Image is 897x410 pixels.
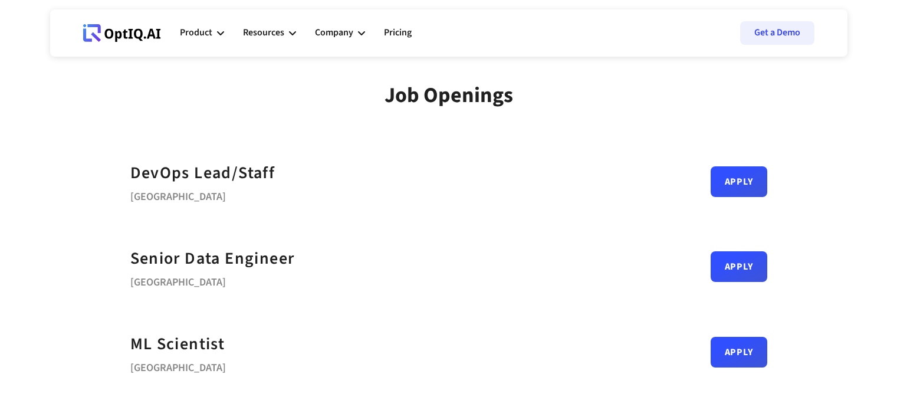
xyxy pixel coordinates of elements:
[83,41,84,42] div: Webflow Homepage
[243,15,296,51] div: Resources
[385,83,513,108] div: Job Openings
[384,15,412,51] a: Pricing
[130,331,225,357] a: ML Scientist
[83,15,161,51] a: Webflow Homepage
[243,25,284,41] div: Resources
[180,15,224,51] div: Product
[130,186,275,203] div: [GEOGRAPHIC_DATA]
[180,25,212,41] div: Product
[740,21,814,45] a: Get a Demo
[315,25,353,41] div: Company
[315,15,365,51] div: Company
[130,272,295,288] div: [GEOGRAPHIC_DATA]
[711,251,767,282] a: Apply
[130,245,295,272] a: Senior Data Engineer
[711,166,767,197] a: Apply
[130,357,226,374] div: [GEOGRAPHIC_DATA]
[130,160,275,186] a: DevOps Lead/Staff
[711,337,767,368] a: Apply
